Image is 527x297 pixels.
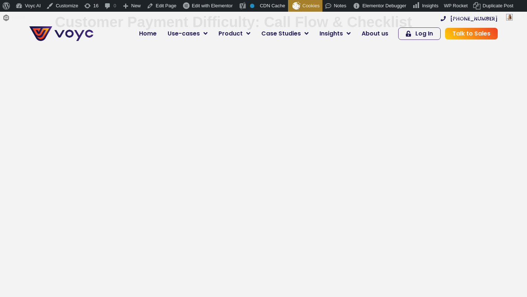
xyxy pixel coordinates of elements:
span: Insights [319,29,343,38]
div: No index [250,4,254,8]
span: Forms [12,12,26,23]
span: Case Studies [261,29,301,38]
span: Talk to Sales [452,31,490,37]
a: Howdy, [447,12,516,23]
a: Home [134,26,162,41]
img: voyc-full-logo [29,26,93,41]
span: Use-cases [168,29,200,38]
a: Case Studies [256,26,314,41]
span: Edit with Elementor [192,3,233,8]
span: Home [139,29,157,38]
span: About us [362,29,388,38]
a: Insights [314,26,356,41]
a: About us [356,26,394,41]
span: Product [218,29,243,38]
a: Use-cases [162,26,213,41]
a: Log In [398,27,441,40]
a: [PHONE_NUMBER] [441,16,498,21]
span: [PERSON_NAME] [465,15,504,20]
a: Talk to Sales [445,28,498,40]
a: Product [213,26,256,41]
span: Log In [415,31,433,37]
